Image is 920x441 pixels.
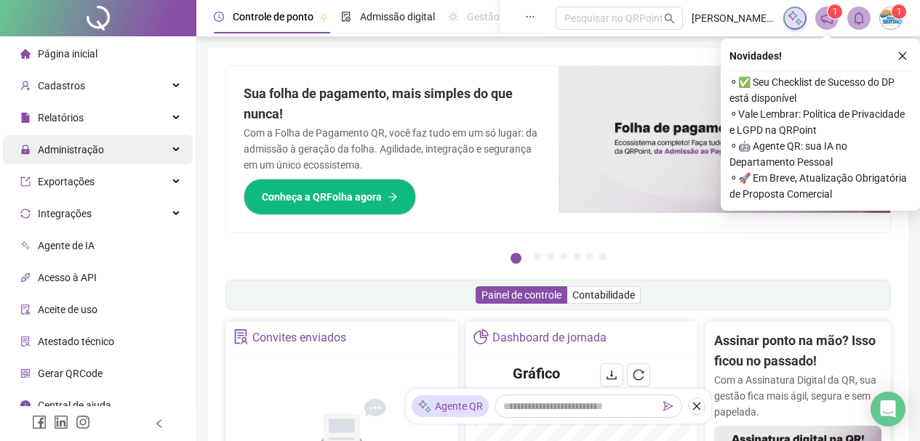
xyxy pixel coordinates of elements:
span: sync [20,209,31,219]
sup: Atualize o seu contato no menu Meus Dados [892,4,906,19]
div: Agente QR [412,395,489,417]
span: ⚬ ✅ Seu Checklist de Sucesso do DP está disponível [729,74,911,106]
button: 7 [599,253,607,260]
span: Acesso à API [38,272,97,283]
span: Gestão de férias [467,11,540,23]
img: 5801 [880,7,902,29]
span: facebook [32,415,47,429]
p: Com a Folha de Pagamento QR, você faz tudo em um só lugar: da admissão à geração da folha. Agilid... [244,125,541,173]
span: Central de ajuda [38,400,111,411]
span: sun [448,12,458,22]
span: 1 [833,7,838,17]
span: user-add [20,81,31,91]
span: bell [852,12,865,25]
div: Open Intercom Messenger [871,392,905,426]
span: Integrações [38,208,92,219]
h2: Sua folha de pagamento, mais simples do que nunca! [244,84,541,125]
span: Relatórios [38,112,84,124]
span: Página inicial [38,48,97,60]
span: ⚬ 🤖 Agente QR: sua IA no Departamento Pessoal [729,138,911,170]
span: qrcode [20,368,31,379]
span: send [663,401,673,411]
span: ⚬ 🚀 Em Breve, Atualização Obrigatória de Proposta Comercial [729,170,911,202]
span: lock [20,145,31,155]
button: 1 [511,253,521,264]
span: file [20,113,31,123]
span: api [20,272,31,283]
span: audit [20,304,31,315]
span: linkedin [54,415,68,429]
button: Conheça a QRFolha agora [244,179,416,215]
span: close [692,401,702,411]
span: download [606,369,617,381]
span: left [154,418,164,429]
span: notification [820,12,833,25]
span: ⚬ Vale Lembrar: Política de Privacidade e LGPD na QRPoint [729,106,911,138]
button: 5 [573,253,580,260]
span: search [664,13,675,24]
img: sparkle-icon.fc2bf0ac1784a2077858766a79e2daf3.svg [787,10,803,26]
span: Admissão digital [360,11,435,23]
span: reload [633,369,644,381]
span: ellipsis [525,12,535,22]
span: Administração [38,144,104,155]
span: arrow-right [388,192,398,202]
img: sparkle-icon.fc2bf0ac1784a2077858766a79e2daf3.svg [417,399,432,414]
button: 6 [586,253,593,260]
h2: Assinar ponto na mão? Isso ficou no passado! [714,331,881,372]
span: Contabilidade [572,289,635,301]
span: Exportações [38,176,95,187]
sup: 1 [828,4,842,19]
span: home [20,49,31,59]
span: 1 [897,7,902,17]
span: Agente de IA [38,240,95,251]
img: banner%2F8d14a306-6205-4263-8e5b-06e9a85ad873.png [559,66,891,213]
span: pushpin [319,13,328,22]
span: Conheça a QRFolha agora [262,189,382,205]
span: info-circle [20,400,31,410]
h4: Gráfico [513,363,560,384]
span: Novidades ! [729,48,782,64]
span: Atestado técnico [38,336,114,347]
div: Dashboard de jornada [492,325,607,350]
span: export [20,177,31,187]
span: Gerar QRCode [38,368,103,379]
span: instagram [76,415,90,429]
button: 4 [560,253,567,260]
span: solution [20,336,31,347]
span: clock-circle [214,12,224,22]
div: Convites enviados [252,325,346,350]
span: [PERSON_NAME] - ÁGUAS DO SERTÃO [692,10,775,26]
span: Painel de controle [481,289,561,301]
span: solution [233,329,249,344]
p: Com a Assinatura Digital da QR, sua gestão fica mais ágil, segura e sem papelada. [714,372,881,420]
span: file-done [341,12,351,22]
span: Cadastros [38,80,85,92]
span: Aceite de uso [38,304,97,315]
span: pie-chart [473,329,489,344]
button: 3 [547,253,554,260]
span: Controle de ponto [233,11,313,23]
span: close [897,51,908,61]
button: 2 [534,253,541,260]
